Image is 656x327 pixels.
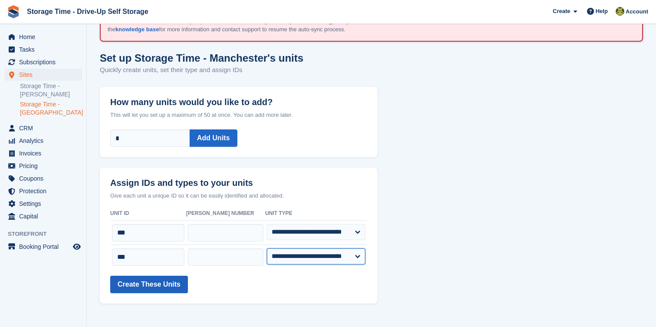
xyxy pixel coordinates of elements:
[8,230,86,238] span: Storefront
[19,56,71,68] span: Subscriptions
[100,52,303,64] h1: Set up Storage Time - Manchester's units
[19,135,71,147] span: Analytics
[4,135,82,147] a: menu
[19,185,71,197] span: Protection
[4,210,82,222] a: menu
[19,69,71,81] span: Sites
[265,207,367,221] th: Unit Type
[4,198,82,210] a: menu
[7,5,20,18] img: stora-icon-8386f47178a22dfd0bd8f6a31ec36ba5ce8667c1dd55bd0f319d3a0aa187defe.svg
[19,122,71,134] span: CRM
[4,172,82,185] a: menu
[23,4,152,19] a: Storage Time - Drive-Up Self Storage
[72,241,82,252] a: Preview store
[4,31,82,43] a: menu
[4,241,82,253] a: menu
[100,65,303,75] p: Quickly create units, set their type and assign IDs
[19,43,71,56] span: Tasks
[553,7,570,16] span: Create
[4,122,82,134] a: menu
[115,26,159,33] a: knowledge base
[110,192,367,200] p: Give each unit a unique ID so it can be easily identified and allocated.
[19,241,71,253] span: Booking Portal
[110,87,367,107] label: How many units would you like to add?
[19,198,71,210] span: Settings
[110,111,367,119] p: This will let you set up a maximum of 50 at once. You can add more later.
[110,276,188,293] button: Create These Units
[4,185,82,197] a: menu
[19,31,71,43] span: Home
[616,7,624,16] img: Zain Sarwar
[190,129,237,147] button: Add Units
[20,100,82,117] a: Storage Time - [GEOGRAPHIC_DATA]
[4,56,82,68] a: menu
[626,7,648,16] span: Account
[110,207,186,221] th: Unit ID
[19,210,71,222] span: Capital
[108,17,411,34] p: An error occurred with the auto-sync process for the site: Storage Time - [GEOGRAPHIC_DATA]. Plea...
[4,43,82,56] a: menu
[596,7,608,16] span: Help
[20,82,82,99] a: Storage Time - [PERSON_NAME]
[4,69,82,81] a: menu
[186,207,265,221] th: [PERSON_NAME] Number
[4,160,82,172] a: menu
[19,172,71,185] span: Coupons
[19,147,71,159] span: Invoices
[4,147,82,159] a: menu
[19,160,71,172] span: Pricing
[110,178,253,188] strong: Assign IDs and types to your units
